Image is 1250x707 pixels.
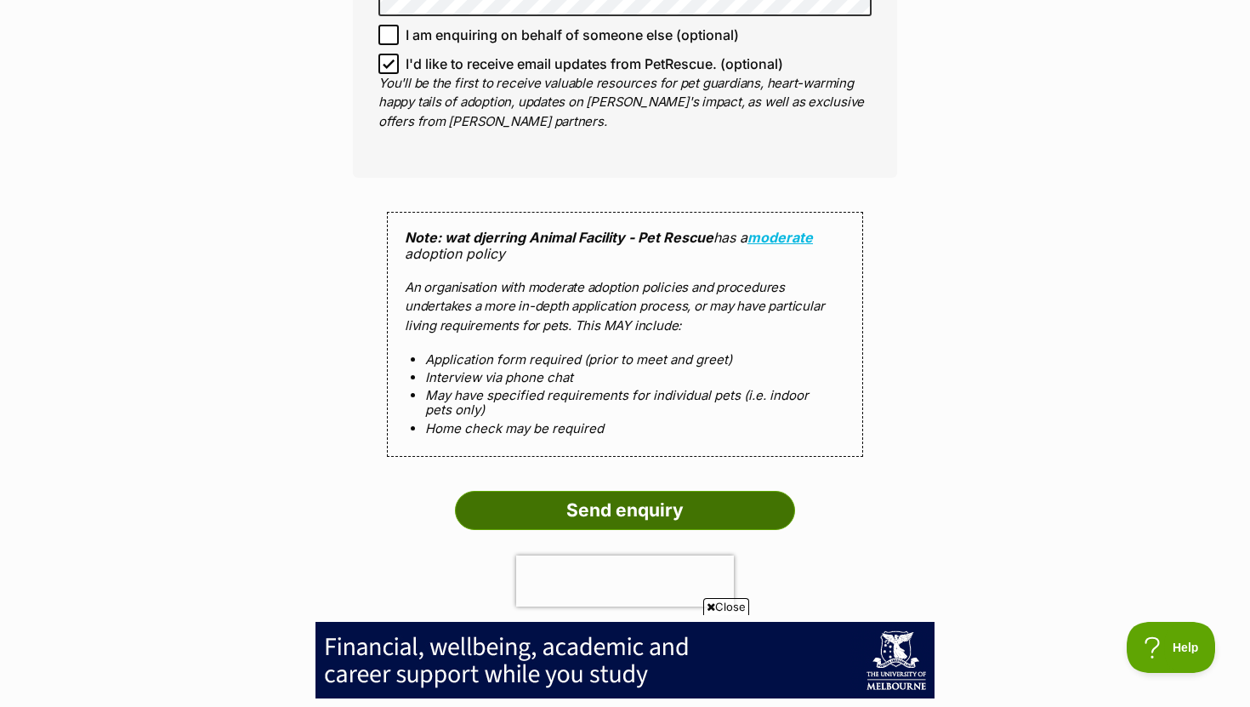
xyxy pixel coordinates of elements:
span: I am enquiring on behalf of someone else (optional) [406,25,739,45]
li: Home check may be required [425,421,825,436]
li: May have specified requirements for individual pets (i.e. indoor pets only) [425,388,825,418]
iframe: reCAPTCHA [516,556,734,607]
li: Application form required (prior to meet and greet) [425,352,825,367]
p: You'll be the first to receive valuable resources for pet guardians, heart-warming happy tails of... [378,74,872,132]
span: I'd like to receive email updates from PetRescue. (optional) [406,54,783,74]
p: An organisation with moderate adoption policies and procedures undertakes a more in-depth applica... [405,278,845,336]
div: has a adoption policy [387,212,863,457]
iframe: Help Scout Beacon - Open [1127,622,1216,673]
strong: Note: wat djerring Animal Facility - Pet Rescue [405,229,713,246]
span: Close [703,598,749,615]
a: moderate [747,229,813,246]
iframe: Advertisement [315,622,935,698]
li: Interview via phone chat [425,370,825,385]
input: Send enquiry [455,491,795,530]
